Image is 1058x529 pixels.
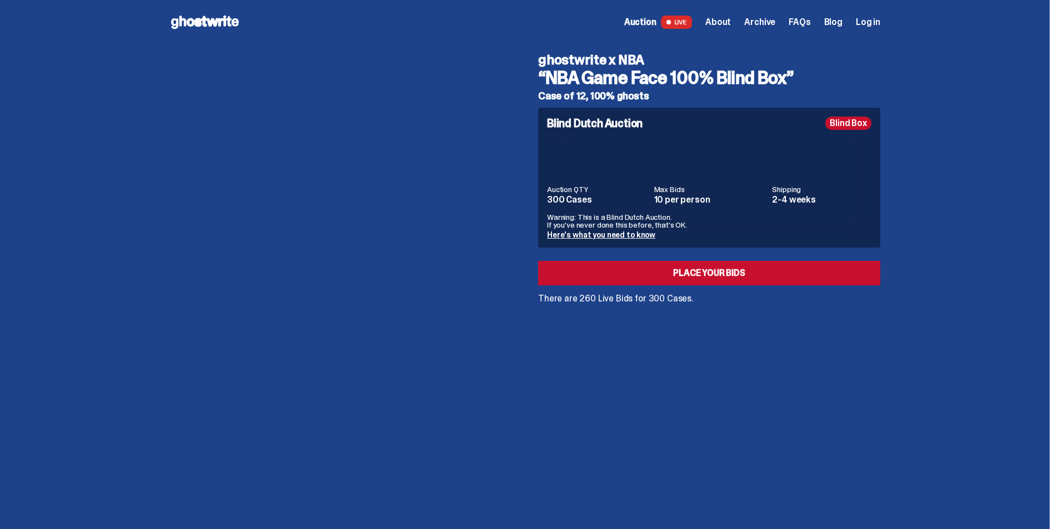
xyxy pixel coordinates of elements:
[744,18,775,27] a: Archive
[538,294,880,303] p: There are 260 Live Bids for 300 Cases.
[705,18,731,27] a: About
[789,18,810,27] a: FAQs
[538,53,880,67] h4: ghostwrite x NBA
[538,91,880,101] h5: Case of 12, 100% ghosts
[624,16,692,29] a: Auction LIVE
[856,18,880,27] a: Log in
[547,213,871,229] p: Warning: This is a Blind Dutch Auction. If you’ve never done this before, that’s OK.
[654,195,766,204] dd: 10 per person
[547,185,648,193] dt: Auction QTY
[661,16,693,29] span: LIVE
[825,117,871,130] div: Blind Box
[772,195,871,204] dd: 2-4 weeks
[624,18,656,27] span: Auction
[547,118,643,129] h4: Blind Dutch Auction
[547,195,648,204] dd: 300 Cases
[654,185,766,193] dt: Max Bids
[824,18,843,27] a: Blog
[547,230,655,240] a: Here's what you need to know
[538,69,880,87] h3: “NBA Game Face 100% Blind Box”
[772,185,871,193] dt: Shipping
[538,261,880,285] a: Place your Bids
